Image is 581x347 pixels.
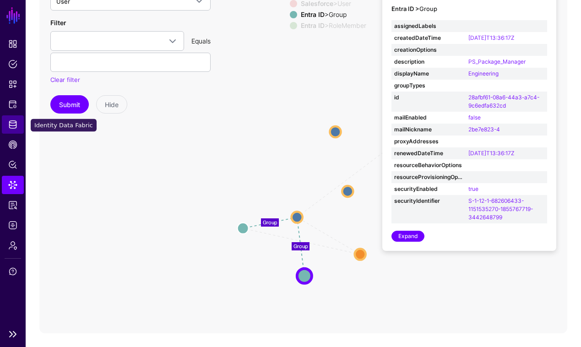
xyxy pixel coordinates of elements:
a: Engineering [468,70,499,77]
a: Policy Lens [2,156,24,174]
span: Policy Lens [8,160,17,169]
span: Policies [8,60,17,69]
strong: Entra ID > [391,5,419,12]
span: Support [8,267,17,276]
a: SGNL [5,5,21,26]
button: Hide [96,95,127,114]
a: S-1-12-1-682606433-1151535270-1855767719-3442648799 [468,197,533,221]
strong: id [394,93,463,102]
a: Admin [2,236,24,255]
span: Identity Data Fabric [8,120,17,129]
a: 2be7e823-4 [468,126,500,133]
a: Dashboard [2,35,24,53]
a: Snippets [2,75,24,93]
strong: creationOptions [394,46,463,54]
a: [DATE]T13:36:17Z [468,150,514,157]
strong: groupTypes [394,81,463,90]
a: Protected Systems [2,95,24,114]
a: false [468,114,481,121]
a: Policies [2,55,24,73]
a: Reports [2,196,24,214]
strong: description [394,58,463,66]
strong: proxyAddresses [394,137,463,146]
strong: renewedDateTime [394,149,463,157]
div: Identity Data Fabric [31,119,97,132]
span: Snippets [8,80,17,89]
strong: displayName [394,70,463,78]
a: CAEP Hub [2,136,24,154]
span: Reports [8,201,17,210]
strong: securityEnabled [394,185,463,193]
h4: Group [391,5,547,13]
a: true [468,185,478,192]
strong: securityIdentifier [394,197,463,205]
span: Data Lens [8,180,17,190]
div: > Group [299,11,373,18]
strong: Entra ID [301,11,325,18]
a: Data Lens [2,176,24,194]
text: Group [293,243,308,249]
strong: assignedLabels [394,22,463,30]
a: 28afbf61-08a6-44a3-a7c4-9c6edfa632cd [468,94,539,109]
strong: mailEnabled [394,114,463,122]
a: Expand [391,231,424,242]
label: Filter [50,18,66,27]
span: Logs [8,221,17,230]
text: Group [263,219,277,226]
strong: mailNickname [394,125,463,134]
a: Identity Data Fabric [2,115,24,134]
span: CAEP Hub [8,140,17,149]
strong: createdDateTime [394,34,463,42]
strong: resourceBehaviorOptions [394,161,463,169]
a: Clear filter [50,76,80,83]
a: [DATE]T13:36:17Z [468,34,514,41]
strong: resourceProvisioningOptions [394,173,463,181]
span: Admin [8,241,17,250]
strong: Entra ID [301,22,325,29]
div: > RoleMember [299,22,373,29]
span: Protected Systems [8,100,17,109]
button: Submit [50,95,89,114]
div: Equals [188,36,214,46]
span: Dashboard [8,39,17,49]
a: PS_Package_Manager [468,58,526,65]
a: Logs [2,216,24,234]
